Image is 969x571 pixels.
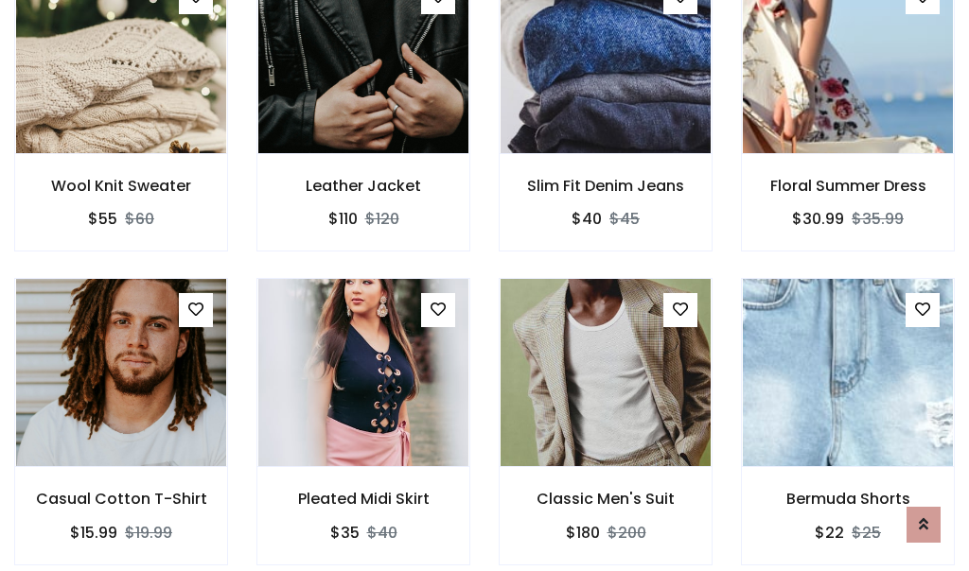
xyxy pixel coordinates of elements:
[88,210,117,228] h6: $55
[365,208,399,230] del: $120
[125,522,172,544] del: $19.99
[257,177,469,195] h6: Leather Jacket
[572,210,602,228] h6: $40
[15,490,227,508] h6: Casual Cotton T-Shirt
[125,208,154,230] del: $60
[367,522,397,544] del: $40
[257,490,469,508] h6: Pleated Midi Skirt
[328,210,358,228] h6: $110
[815,524,844,542] h6: $22
[330,524,360,542] h6: $35
[609,208,640,230] del: $45
[852,208,904,230] del: $35.99
[500,490,712,508] h6: Classic Men's Suit
[566,524,600,542] h6: $180
[608,522,646,544] del: $200
[742,177,954,195] h6: Floral Summer Dress
[792,210,844,228] h6: $30.99
[70,524,117,542] h6: $15.99
[742,490,954,508] h6: Bermuda Shorts
[852,522,881,544] del: $25
[15,177,227,195] h6: Wool Knit Sweater
[500,177,712,195] h6: Slim Fit Denim Jeans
